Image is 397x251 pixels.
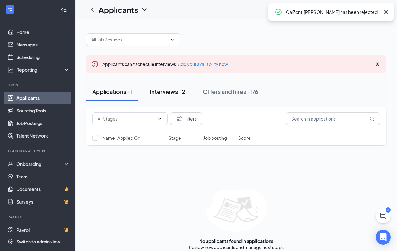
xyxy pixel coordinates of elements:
span: Job posting [203,135,227,141]
button: Filter Filters [170,112,202,125]
svg: ChevronDown [170,37,175,42]
svg: ChevronDown [141,6,148,14]
span: Name · Applied On [102,135,140,141]
a: PayrollCrown [16,224,70,236]
span: Score [238,135,251,141]
div: No applicants found in applications [199,238,273,244]
svg: WorkstreamLogo [7,6,13,13]
a: SurveysCrown [16,195,70,208]
img: empty-state [206,189,267,232]
div: Team Management [8,148,69,154]
a: Scheduling [16,51,70,63]
svg: CheckmarkCircle [275,8,282,16]
svg: ChevronDown [157,116,162,121]
div: Offers and hires · 176 [203,88,258,95]
div: Switch to admin view [16,238,60,245]
svg: ChatActive [379,212,387,220]
a: Applicants [16,92,70,104]
svg: ChevronLeft [89,6,96,14]
a: Team [16,170,70,183]
svg: Cross [374,60,381,68]
div: Hiring [8,82,69,88]
input: All Job Postings [91,36,167,43]
div: Open Intercom Messenger [376,230,391,245]
div: Interviews · 2 [150,88,185,95]
div: Applications · 1 [92,88,132,95]
div: Review new applicants and manage next steps [189,244,284,250]
button: ChatActive [376,208,391,223]
svg: MagnifyingGlass [369,116,374,121]
div: 8 [386,207,391,213]
h1: Applicants [99,4,138,15]
svg: Collapse [61,7,67,13]
div: Payroll [8,214,69,220]
svg: Settings [8,238,14,245]
div: Reporting [16,67,70,73]
a: Job Postings [16,117,70,129]
input: All Stages [98,115,155,122]
span: Applicants can't schedule interviews. [102,61,228,67]
svg: Analysis [8,67,14,73]
div: CalZonti [PERSON_NAME] has been rejected. [286,8,380,16]
svg: Filter [175,115,183,123]
div: Onboarding [16,161,65,167]
a: Home [16,26,70,38]
a: Messages [16,38,70,51]
svg: UserCheck [8,161,14,167]
span: Stage [169,135,181,141]
a: Sourcing Tools [16,104,70,117]
input: Search in applications [286,112,380,125]
a: Add your availability now [178,61,228,67]
a: Talent Network [16,129,70,142]
a: DocumentsCrown [16,183,70,195]
svg: Error [91,60,99,68]
svg: Cross [383,8,390,16]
